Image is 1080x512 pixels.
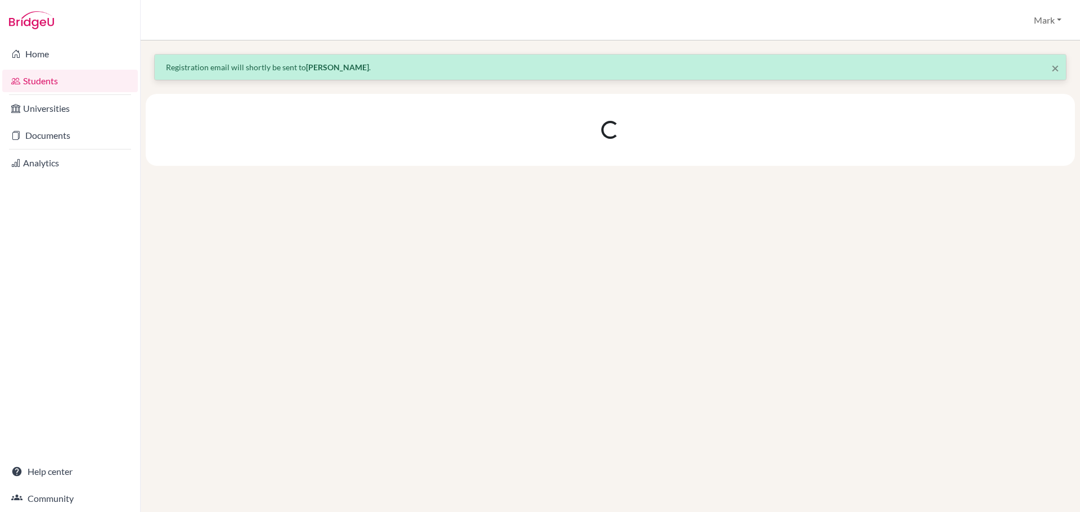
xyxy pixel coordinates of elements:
a: Community [2,487,138,510]
img: Bridge-U [9,11,54,29]
a: Universities [2,97,138,120]
a: Students [2,70,138,92]
a: Analytics [2,152,138,174]
a: Help center [2,460,138,483]
button: Mark [1029,10,1066,31]
a: Home [2,43,138,65]
strong: [PERSON_NAME] [306,62,369,72]
p: Registration email will shortly be sent to . [166,61,1055,73]
span: × [1051,60,1059,76]
a: Documents [2,124,138,147]
button: Close [1051,61,1059,75]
